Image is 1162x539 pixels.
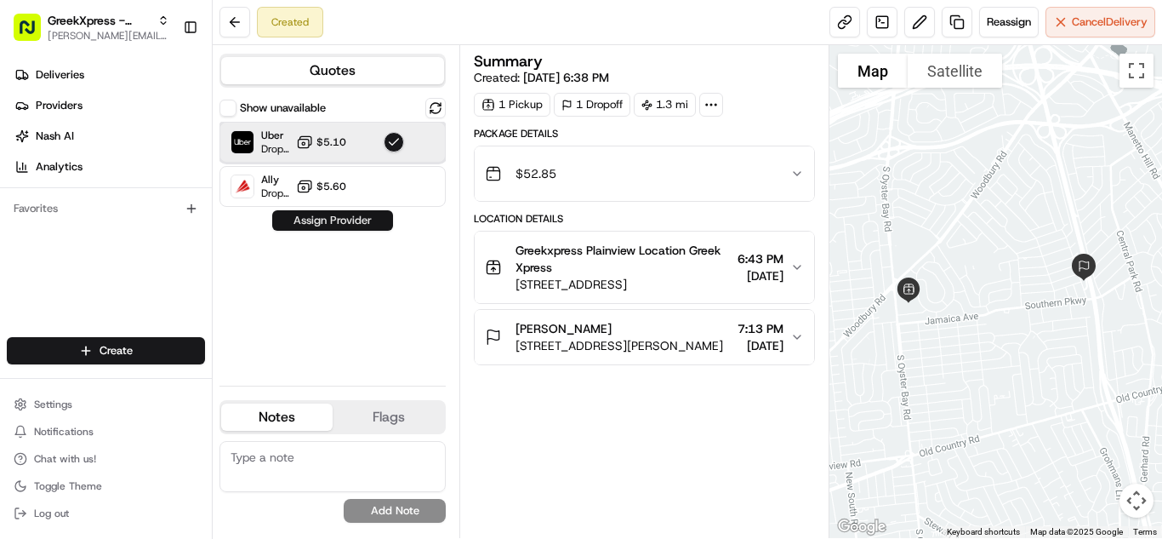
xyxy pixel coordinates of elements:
div: 1 Dropoff [554,93,630,117]
button: Keyboard shortcuts [947,526,1020,538]
span: Analytics [36,159,83,175]
img: 1736555255976-a54dd68f-1ca7-489b-9aae-adbdc363a1c4 [34,265,48,278]
div: 📗 [17,336,31,350]
span: Create [100,343,133,358]
button: Chat with us! [7,447,205,471]
span: $5.60 [316,180,346,193]
span: Dropoff ETA 16 minutes [261,142,289,156]
span: [DATE] [738,267,783,284]
button: $52.85 [475,146,814,201]
a: 💻API Documentation [137,328,280,358]
img: Nash [17,17,51,51]
a: Nash AI [7,123,212,150]
button: Settings [7,393,205,416]
span: Providers [36,98,83,113]
button: Flags [333,404,444,431]
button: [PERSON_NAME][STREET_ADDRESS][PERSON_NAME]7:13 PM[DATE] [475,310,814,364]
span: 6:43 PM [738,250,783,267]
div: Package Details [474,127,815,140]
button: $5.10 [296,134,346,151]
a: Analytics [7,153,212,181]
a: Powered byPylon [120,376,206,389]
span: [DATE] [137,264,172,278]
button: Assign Provider [272,210,393,231]
input: Clear [44,110,281,128]
span: Toggle Theme [34,479,102,493]
button: GreekXpress - Plainview[PERSON_NAME][EMAIL_ADDRESS][DOMAIN_NAME] [7,7,176,48]
span: Knowledge Base [34,335,130,352]
span: Ally [261,173,289,186]
span: API Documentation [161,335,273,352]
span: [STREET_ADDRESS] [515,276,731,293]
span: Nash AI [36,129,74,144]
div: Past conversations [17,221,114,235]
button: Toggle fullscreen view [1119,54,1153,88]
img: Google [834,516,890,538]
a: Terms (opens in new tab) [1133,527,1157,536]
button: Reassign [979,7,1039,37]
div: Favorites [7,195,205,222]
button: Create [7,337,205,364]
button: See all [264,218,310,238]
span: $5.10 [316,135,346,149]
span: Regen Pajulas [53,264,124,278]
img: Ally [231,175,253,198]
span: Dropoff ETA 7 hours [261,186,289,200]
span: Cancel Delivery [1072,14,1148,30]
span: Settings [34,398,72,411]
button: Log out [7,502,205,525]
button: Map camera controls [1119,484,1153,518]
span: [PERSON_NAME] [515,320,612,337]
button: [PERSON_NAME][EMAIL_ADDRESS][DOMAIN_NAME] [48,29,169,43]
a: Providers [7,92,212,119]
button: $5.60 [296,178,346,195]
button: CancelDelivery [1045,7,1155,37]
span: Chat with us! [34,452,96,466]
span: [DATE] 6:38 PM [523,70,609,85]
button: Toggle Theme [7,474,205,498]
button: Notifications [7,420,205,444]
div: We're available if you need us! [58,180,215,193]
span: [STREET_ADDRESS][PERSON_NAME] [515,337,723,354]
span: Reassign [987,14,1031,30]
span: Notifications [34,425,94,439]
span: Log out [34,507,69,520]
label: Show unavailable [240,100,326,116]
span: $52.85 [515,165,556,182]
button: Show street map [838,54,908,88]
span: Greekxpress Plainview Location Greek Xpress [515,242,731,276]
img: 1736555255976-a54dd68f-1ca7-489b-9aae-adbdc363a1c4 [17,163,48,193]
div: 1 Pickup [474,93,550,117]
a: Open this area in Google Maps (opens a new window) [834,516,890,538]
a: 📗Knowledge Base [10,328,137,358]
span: • [128,264,134,278]
span: 7:13 PM [738,320,783,337]
h3: Summary [474,54,543,69]
span: Uber [261,129,289,142]
div: 💻 [144,336,157,350]
span: [DATE] [738,337,783,354]
button: Greekxpress Plainview Location Greek Xpress[STREET_ADDRESS]6:43 PM[DATE] [475,232,814,303]
span: Deliveries [36,67,84,83]
button: Notes [221,404,333,431]
span: Pylon [169,376,206,389]
a: Deliveries [7,61,212,89]
div: Location Details [474,212,815,226]
img: Regen Pajulas [17,248,44,275]
div: 1.3 mi [634,93,696,117]
span: Created: [474,69,609,86]
img: Uber [231,131,253,153]
button: GreekXpress - Plainview [48,12,151,29]
button: Quotes [221,57,444,84]
span: Map data ©2025 Google [1030,527,1123,536]
button: Start new chat [289,168,310,188]
p: Welcome 👋 [17,68,310,95]
button: Show satellite imagery [908,54,1002,88]
div: Start new chat [58,163,279,180]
